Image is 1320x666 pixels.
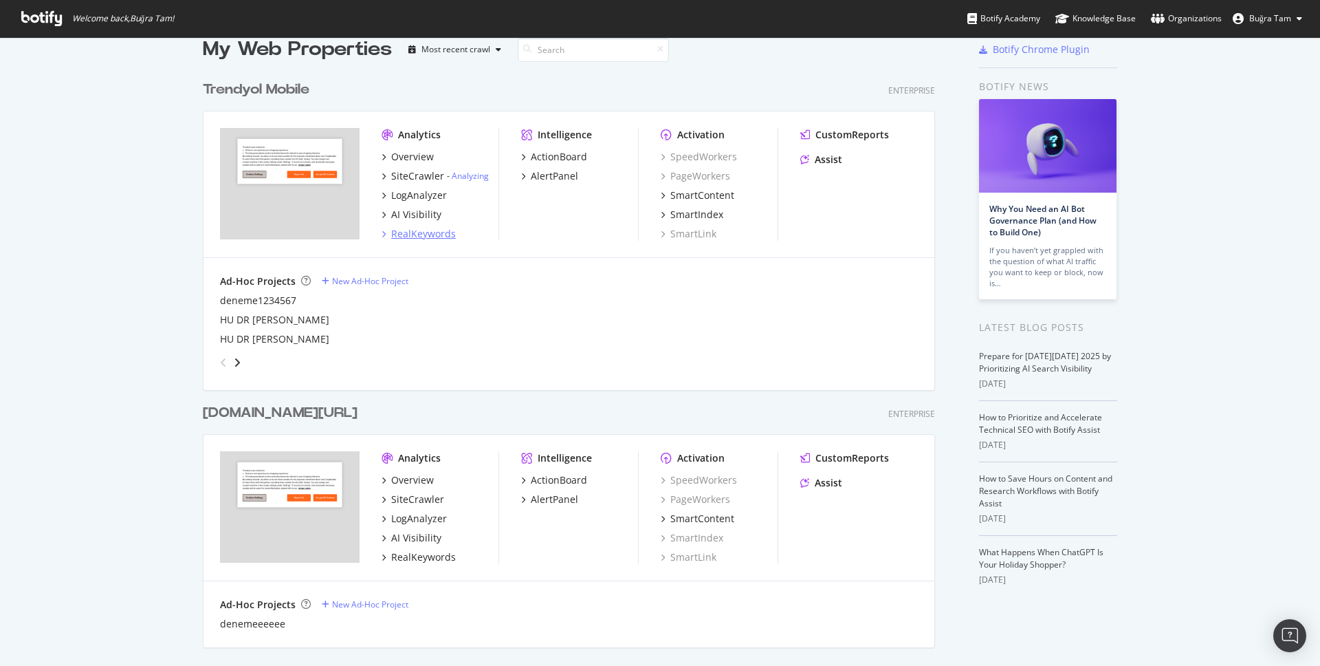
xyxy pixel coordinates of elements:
[989,203,1097,238] a: Why You Need an AI Bot Governance Plan (and How to Build One)
[332,275,408,287] div: New Ad-Hoc Project
[661,208,723,222] a: SmartIndex
[382,493,444,506] a: SiteCrawler
[521,150,587,164] a: ActionBoard
[391,512,447,526] div: LogAnalyzer
[203,80,309,100] div: Trendyol Mobile
[979,473,1112,509] a: How to Save Hours on Content and Research Workflows with Botify Assist
[391,531,441,545] div: AI Visibility
[382,169,489,183] a: SiteCrawler- Analyzing
[220,332,329,346] div: HU DR [PERSON_NAME]
[989,245,1106,289] div: If you haven’t yet grappled with the question of what AI traffic you want to keep or block, now is…
[220,313,329,327] a: HU DR [PERSON_NAME]
[888,85,935,96] div: Enterprise
[979,546,1103,570] a: What Happens When ChatGPT Is Your Holiday Shopper?
[1222,8,1313,30] button: Buğra Tam
[1151,12,1222,25] div: Organizations
[220,598,296,612] div: Ad-Hoc Projects
[398,128,441,142] div: Analytics
[203,80,315,100] a: Trendyol Mobile
[979,378,1117,390] div: [DATE]
[391,227,456,241] div: RealKeywords
[220,294,296,308] a: deneme1234567
[214,352,232,374] div: angle-left
[538,128,592,142] div: Intelligence
[661,531,723,545] a: SmartIndex
[382,150,434,164] a: Overview
[391,473,434,487] div: Overview
[521,169,578,183] a: AlertPanel
[447,170,489,182] div: -
[421,45,490,54] div: Most recent crawl
[979,439,1117,451] div: [DATE]
[670,189,734,202] div: SmartContent
[1249,12,1291,24] span: Buğra Tam
[531,150,587,164] div: ActionBoard
[661,169,730,183] a: PageWorkers
[531,493,578,506] div: AlertPanel
[220,128,360,239] img: trendyol.com
[661,150,737,164] a: SpeedWorkers
[398,451,441,465] div: Analytics
[979,43,1090,56] a: Botify Chrome Plugin
[661,227,716,241] a: SmartLink
[979,320,1117,335] div: Latest Blog Posts
[391,493,444,506] div: SiteCrawler
[382,208,441,222] a: AI Visibility
[979,513,1117,525] div: [DATE]
[220,451,360,563] img: trendyol.com/ro
[452,170,489,182] a: Analyzing
[800,128,889,142] a: CustomReports
[670,208,723,222] div: SmartIndex
[661,473,737,487] a: SpeedWorkers
[993,43,1090,56] div: Botify Chrome Plugin
[322,599,408,610] a: New Ad-Hoc Project
[677,128,725,142] div: Activation
[800,153,842,166] a: Assist
[661,493,730,506] div: PageWorkers
[203,403,363,423] a: [DOMAIN_NAME][URL]
[203,36,392,63] div: My Web Properties
[391,189,447,202] div: LogAnalyzer
[661,189,734,202] a: SmartContent
[531,473,587,487] div: ActionBoard
[815,153,842,166] div: Assist
[322,275,408,287] a: New Ad-Hoc Project
[1273,619,1306,652] div: Open Intercom Messenger
[979,350,1111,374] a: Prepare for [DATE][DATE] 2025 by Prioritizing AI Search Visibility
[521,473,587,487] a: ActionBoard
[382,550,456,564] a: RealKeywords
[382,512,447,526] a: LogAnalyzer
[815,476,842,490] div: Assist
[815,128,889,142] div: CustomReports
[382,227,456,241] a: RealKeywords
[391,169,444,183] div: SiteCrawler
[382,473,434,487] a: Overview
[391,208,441,222] div: AI Visibility
[888,408,935,420] div: Enterprise
[800,451,889,465] a: CustomReports
[382,189,447,202] a: LogAnalyzer
[1055,12,1136,25] div: Knowledge Base
[382,531,441,545] a: AI Visibility
[670,512,734,526] div: SmartContent
[403,39,507,61] button: Most recent crawl
[979,99,1116,193] img: Why You Need an AI Bot Governance Plan (and How to Build One)
[521,493,578,506] a: AlertPanel
[661,512,734,526] a: SmartContent
[661,550,716,564] a: SmartLink
[979,574,1117,586] div: [DATE]
[391,150,434,164] div: Overview
[967,12,1040,25] div: Botify Academy
[538,451,592,465] div: Intelligence
[979,79,1117,94] div: Botify news
[220,617,285,631] a: denemeeeeee
[332,599,408,610] div: New Ad-Hoc Project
